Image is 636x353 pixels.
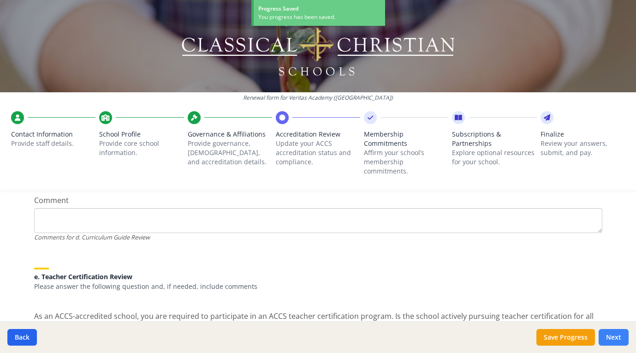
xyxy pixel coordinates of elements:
p: Review your answers, submit, and pay. [541,139,625,157]
span: School Profile [99,130,184,139]
p: Provide staff details. [11,139,95,148]
p: Provide governance, [DEMOGRAPHIC_DATA], and accreditation details. [188,139,272,167]
p: Please answer the following question and, if needed, include comments [34,282,602,291]
div: Comments for d. Curriculum Guide Review [34,233,602,242]
button: Save Progress [536,329,595,346]
span: Subscriptions & Partnerships [452,130,536,148]
div: You progress has been saved. [258,13,380,21]
p: Affirm your school’s membership commitments. [364,148,448,176]
div: Progress Saved [258,5,380,13]
span: Membership Commitments [364,130,448,148]
button: Back [7,329,37,346]
img: Logo [180,14,456,78]
span: Governance & Affiliations [188,130,272,139]
p: Explore optional resources for your school. [452,148,536,167]
p: Provide core school information. [99,139,184,157]
h5: e. Teacher Certification Review [34,273,602,280]
span: As an ACCS-accredited school, you are required to participate in an ACCS teacher certification pr... [34,311,594,332]
span: Comment [34,195,69,205]
p: Update your ACCS accreditation status and compliance. [276,139,360,167]
span: Accreditation Review [276,130,360,139]
button: Next [599,329,629,346]
span: Contact Information [11,130,95,139]
span: Finalize [541,130,625,139]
